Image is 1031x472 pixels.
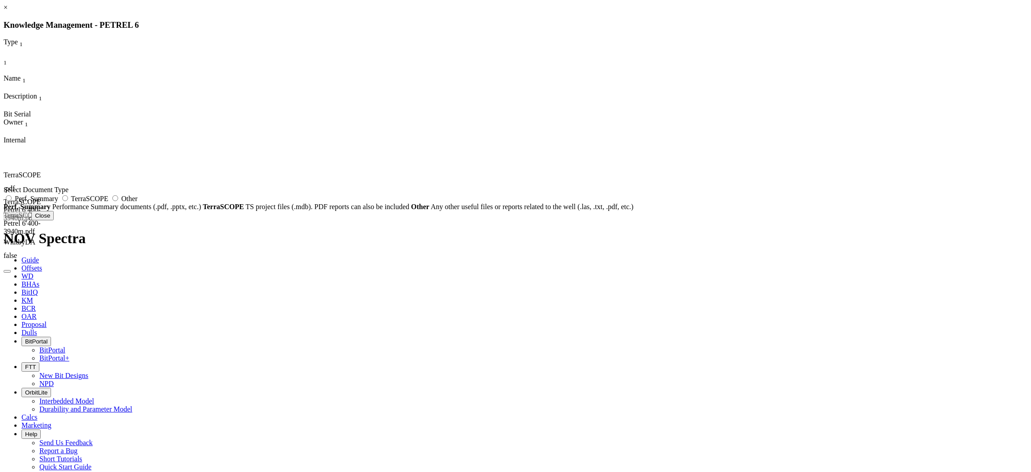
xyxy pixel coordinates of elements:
div: false [4,252,35,260]
span: Offsets [21,264,42,272]
div: Sort None [4,56,26,66]
input: Perf. Summary [6,195,12,201]
a: Short Tutorials [39,455,82,463]
span: Any other useful files or reports related to the well (.las, .txt, .pdf, etc.) [431,203,634,210]
span: Sort None [4,56,7,64]
span: Owner [4,118,23,126]
sub: 1 [22,77,26,84]
span: Sort None [20,38,23,46]
span: Type [4,38,18,46]
a: BitPortal+ [39,354,69,362]
span: TerraSCOPE [4,171,41,179]
div: TerraSCOPE Petrel 6 400-3940m.pdf [4,211,57,236]
div: Column Menu [4,84,45,92]
span: BitIQ [21,288,38,296]
sub: 1 [20,41,23,48]
h1: NOV Spectra [4,230,1027,247]
div: Sort None [4,38,48,56]
a: Interbedded Model [39,397,94,405]
button: Close [31,211,54,220]
div: Column Menu [4,66,26,74]
span: FTT [25,364,36,370]
strong: Other [411,203,430,210]
a: Quick Start Guide [39,463,91,471]
div: Column Menu [4,102,57,110]
input: Other [112,195,118,201]
strong: Perf. Summary [4,203,51,210]
span: Other [121,195,137,202]
span: Description [4,92,37,100]
div: Owner Sort None [4,118,53,128]
div: Name Sort None [4,74,45,84]
span: Help [25,431,37,438]
div: Description Sort None [4,92,57,102]
span: Knowledge Management - [4,20,98,30]
span: BHAs [21,280,39,288]
span: TS project files (.mdb). PDF reports can also be included [246,203,409,210]
div: .pdf [4,185,26,193]
span: WD [21,272,34,280]
span: Internal Only [4,136,26,144]
sub: 1 [39,95,42,102]
a: Durability and Parameter Model [39,405,132,413]
div: Type Sort None [4,38,48,48]
span: OAR [21,313,37,320]
sub: 1 [4,59,7,66]
a: BitPortal [39,346,65,354]
span: Guide [21,256,39,264]
span: Perf. Summary [15,195,58,202]
div: Sort None [4,74,45,92]
div: Column Menu [4,128,53,136]
span: BCR [21,305,36,312]
a: × [4,4,8,11]
span: BitPortal [25,338,47,345]
span: Sort None [25,118,28,126]
span: Proposal [21,321,47,328]
button: Upload [4,211,30,220]
div: Column Menu [4,48,48,56]
span: Performance Summary documents (.pdf, .pptx, etc.) [52,203,201,210]
span: TerraSCOPE [71,195,108,202]
span: PETREL 6 [100,20,139,30]
span: Sort None [22,74,26,82]
span: Select Document Type [4,186,68,193]
input: TerraSCOPE [62,195,68,201]
a: Report a Bug [39,447,77,455]
div: Sort None [4,92,57,110]
span: Sort None [39,92,42,100]
a: Send Us Feedback [39,439,93,446]
a: New Bit Designs [39,372,88,379]
span: Bit Serial [4,110,31,118]
div: Sort None [4,56,26,74]
span: KM [21,296,33,304]
span: OrbitLite [25,389,47,396]
strong: TerraSCOPE [203,203,244,210]
span: Calcs [21,413,38,421]
span: Marketing [21,421,51,429]
sub: 1 [25,121,28,128]
div: Sort None [4,118,53,136]
a: NPD [39,380,54,387]
span: Dulls [21,329,37,336]
span: Name [4,74,21,82]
